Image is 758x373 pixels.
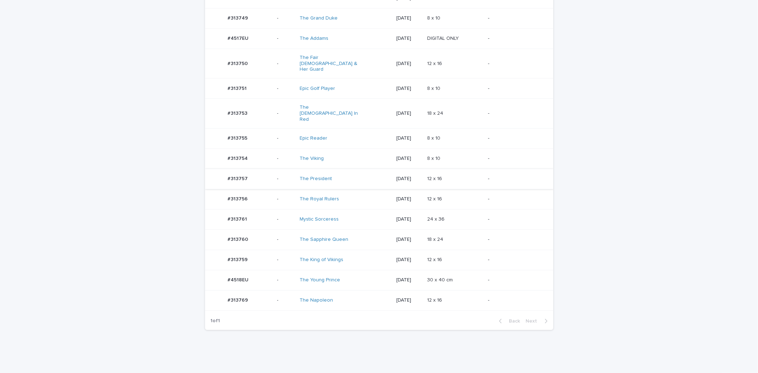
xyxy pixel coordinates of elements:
[427,255,443,263] p: 12 x 16
[427,134,442,141] p: 8 x 10
[427,235,445,243] p: 18 x 24
[205,79,553,99] tr: #313751#313751 -Epic Golf Player [DATE]8 x 108 x 10 -
[300,237,349,243] a: The Sapphire Queen
[427,34,460,42] p: DIGITAL ONLY
[397,216,421,222] p: [DATE]
[488,196,542,202] p: -
[277,110,294,117] p: -
[300,196,339,202] a: The Royal Rulers
[277,86,294,92] p: -
[300,257,344,263] a: The King of Vikings
[228,235,250,243] p: #313760
[427,154,442,162] p: 8 x 10
[488,36,542,42] p: -
[300,15,338,21] a: The Grand Duke
[228,195,249,202] p: #313756
[427,59,443,67] p: 12 x 16
[205,49,553,78] tr: #313750#313750 -The Fair [DEMOGRAPHIC_DATA] & Her Guard [DATE]12 x 1612 x 16 -
[488,237,542,243] p: -
[397,257,421,263] p: [DATE]
[300,135,328,141] a: Epic Reader
[427,14,442,21] p: 8 x 10
[488,15,542,21] p: -
[427,296,443,303] p: 12 x 16
[300,104,359,122] a: The [DEMOGRAPHIC_DATA] In Red
[397,61,421,67] p: [DATE]
[488,297,542,303] p: -
[277,15,294,21] p: -
[427,215,446,222] p: 24 x 36
[397,156,421,162] p: [DATE]
[397,135,421,141] p: [DATE]
[205,312,226,330] p: 1 of 1
[493,318,523,324] button: Back
[228,215,249,222] p: #313761
[300,55,359,72] a: The Fair [DEMOGRAPHIC_DATA] & Her Guard
[228,59,249,67] p: #313750
[526,319,542,324] span: Next
[300,36,329,42] a: The Addams
[277,61,294,67] p: -
[277,257,294,263] p: -
[205,270,553,290] tr: #4518EU#4518EU -The Young Prince [DATE]30 x 40 cm30 x 40 cm -
[300,297,333,303] a: The Napoleon
[205,148,553,169] tr: #313754#313754 -The Viking [DATE]8 x 108 x 10 -
[228,276,250,283] p: #4518EU
[277,297,294,303] p: -
[397,277,421,283] p: [DATE]
[397,196,421,202] p: [DATE]
[397,110,421,117] p: [DATE]
[488,110,542,117] p: -
[277,176,294,182] p: -
[277,156,294,162] p: -
[277,237,294,243] p: -
[488,257,542,263] p: -
[228,34,250,42] p: #4517EU
[397,86,421,92] p: [DATE]
[300,277,340,283] a: The Young Prince
[228,255,249,263] p: #313759
[277,277,294,283] p: -
[228,174,249,182] p: #313757
[397,15,421,21] p: [DATE]
[205,28,553,49] tr: #4517EU#4517EU -The Addams [DATE]DIGITAL ONLYDIGITAL ONLY -
[397,36,421,42] p: [DATE]
[228,134,249,141] p: #313755
[205,229,553,250] tr: #313760#313760 -The Sapphire Queen [DATE]18 x 2418 x 24 -
[205,209,553,229] tr: #313761#313761 -Mystic Sorceress [DATE]24 x 3624 x 36 -
[427,84,442,92] p: 8 x 10
[427,195,443,202] p: 12 x 16
[488,135,542,141] p: -
[205,290,553,310] tr: #313769#313769 -The Napoleon [DATE]12 x 1612 x 16 -
[397,176,421,182] p: [DATE]
[205,8,553,28] tr: #313749#313749 -The Grand Duke [DATE]8 x 108 x 10 -
[228,109,249,117] p: #313753
[488,86,542,92] p: -
[300,176,332,182] a: The President
[300,216,339,222] a: Mystic Sorceress
[205,128,553,148] tr: #313755#313755 -Epic Reader [DATE]8 x 108 x 10 -
[300,156,324,162] a: The Viking
[228,154,249,162] p: #313754
[523,318,553,324] button: Next
[427,174,443,182] p: 12 x 16
[205,250,553,270] tr: #313759#313759 -The King of Vikings [DATE]12 x 1612 x 16 -
[205,169,553,189] tr: #313757#313757 -The President [DATE]12 x 1612 x 16 -
[427,276,454,283] p: 30 x 40 cm
[488,216,542,222] p: -
[228,84,248,92] p: #313751
[205,99,553,128] tr: #313753#313753 -The [DEMOGRAPHIC_DATA] In Red [DATE]18 x 2418 x 24 -
[277,36,294,42] p: -
[488,156,542,162] p: -
[228,14,250,21] p: #313749
[300,86,335,92] a: Epic Golf Player
[397,237,421,243] p: [DATE]
[205,189,553,209] tr: #313756#313756 -The Royal Rulers [DATE]12 x 1612 x 16 -
[488,176,542,182] p: -
[397,297,421,303] p: [DATE]
[427,109,445,117] p: 18 x 24
[488,61,542,67] p: -
[228,296,250,303] p: #313769
[488,277,542,283] p: -
[277,216,294,222] p: -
